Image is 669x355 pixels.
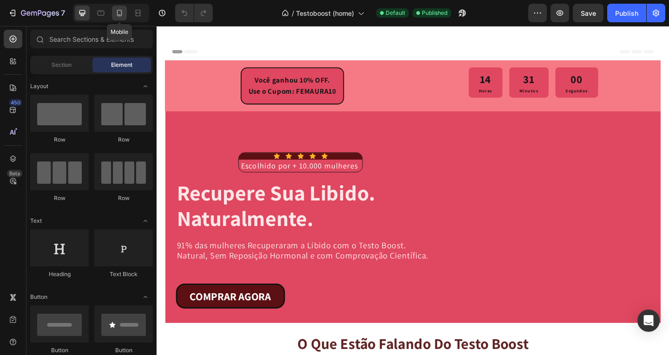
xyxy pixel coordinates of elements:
span: Section [52,61,72,69]
p: Escolhido por + 10.000 mulheres [92,146,221,158]
div: 31 [395,49,415,67]
span: Element [111,61,132,69]
button: Save [573,4,603,22]
div: Button [94,346,153,355]
a: COMPRAR AGORA [21,280,139,307]
div: 450 [9,99,22,106]
span: / [292,8,294,18]
div: Row [94,136,153,144]
div: Row [30,194,89,202]
p: Minutos [395,67,415,74]
div: Beta [7,170,22,177]
button: 7 [4,4,69,22]
div: Row [30,136,89,144]
p: 91% das mulheres Recuperaram a Libido com o Testo Boost. Natural, Sem Reposição Hormonal e com Co... [22,233,298,255]
button: Publish [607,4,646,22]
div: Heading [30,270,89,278]
div: Row [94,194,153,202]
span: Toggle open [138,290,153,304]
div: 14 [351,49,365,67]
div: Open Intercom Messenger [637,310,660,332]
span: Testoboost (home) [296,8,354,18]
span: Toggle open [138,79,153,94]
p: Segundos [445,67,469,74]
span: Toggle open [138,213,153,228]
div: Text Block [94,270,153,278]
div: Publish [615,8,638,18]
span: Text [30,217,42,225]
span: Published [422,9,447,17]
iframe: Design area [157,26,669,355]
div: Undo/Redo [175,4,213,22]
strong: COMPRAR AGORA [36,286,124,302]
div: Button [30,346,89,355]
span: Layout [30,82,48,90]
input: Search Sections & Elements [30,30,153,48]
h1: Recupere Sua Libido. Naturalmente. [21,167,299,224]
span: Default [386,9,405,17]
p: Horas [351,67,365,74]
span: Button [30,293,47,301]
p: 7 [61,7,65,19]
span: Save [581,9,596,17]
div: 00 [445,49,469,67]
